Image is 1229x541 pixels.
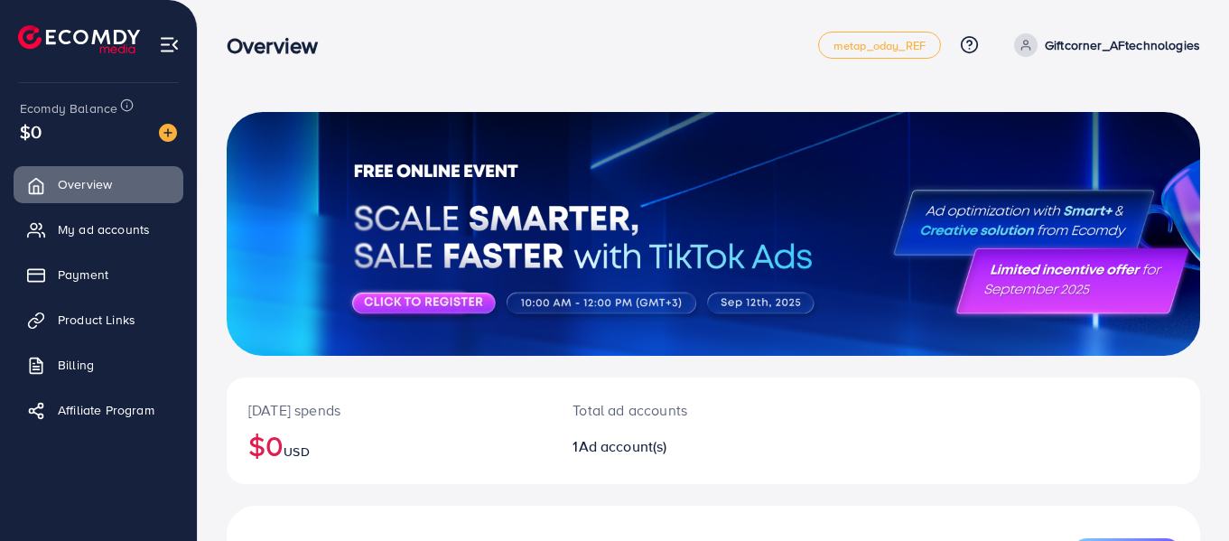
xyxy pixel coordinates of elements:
span: Ecomdy Balance [20,99,117,117]
span: Product Links [58,311,135,329]
a: Affiliate Program [14,392,183,428]
a: My ad accounts [14,211,183,247]
h2: $0 [248,428,529,462]
p: [DATE] spends [248,399,529,421]
img: logo [18,25,140,53]
a: Overview [14,166,183,202]
span: $0 [20,118,42,145]
img: image [159,124,177,142]
span: Payment [58,266,108,284]
span: Affiliate Program [58,401,154,419]
span: My ad accounts [58,220,150,238]
a: metap_oday_REF [818,32,941,59]
a: Giftcorner_AFtechnologies [1007,33,1200,57]
span: Ad account(s) [579,436,667,456]
a: Product Links [14,302,183,338]
p: Giftcorner_AFtechnologies [1045,34,1200,56]
img: menu [159,34,180,55]
a: Billing [14,347,183,383]
span: USD [284,443,309,461]
iframe: Chat [1152,460,1215,527]
p: Total ad accounts [573,399,773,421]
h2: 1 [573,438,773,455]
span: Billing [58,356,94,374]
h3: Overview [227,33,332,59]
a: Payment [14,257,183,293]
span: metap_oday_REF [833,40,926,51]
span: Overview [58,175,112,193]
